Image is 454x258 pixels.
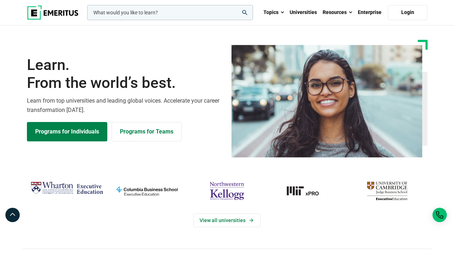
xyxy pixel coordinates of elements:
[351,179,423,203] img: cambridge-judge-business-school
[191,179,263,203] img: northwestern-kellogg
[111,179,183,203] img: columbia-business-school
[231,45,422,158] img: Learn from the world's best
[27,56,223,92] h1: Learn.
[27,96,223,114] p: Learn from top universities and leading global voices. Accelerate your career transformation [DATE].
[27,122,107,141] a: Explore Programs
[87,5,253,20] input: woocommerce-product-search-field-0
[388,5,427,20] a: Login
[31,179,103,197] img: Wharton Executive Education
[27,74,223,92] span: From the world’s best.
[193,214,261,227] a: View Universities
[271,179,343,203] img: MIT xPRO
[112,122,182,141] a: Explore for Business
[271,179,343,203] a: MIT-xPRO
